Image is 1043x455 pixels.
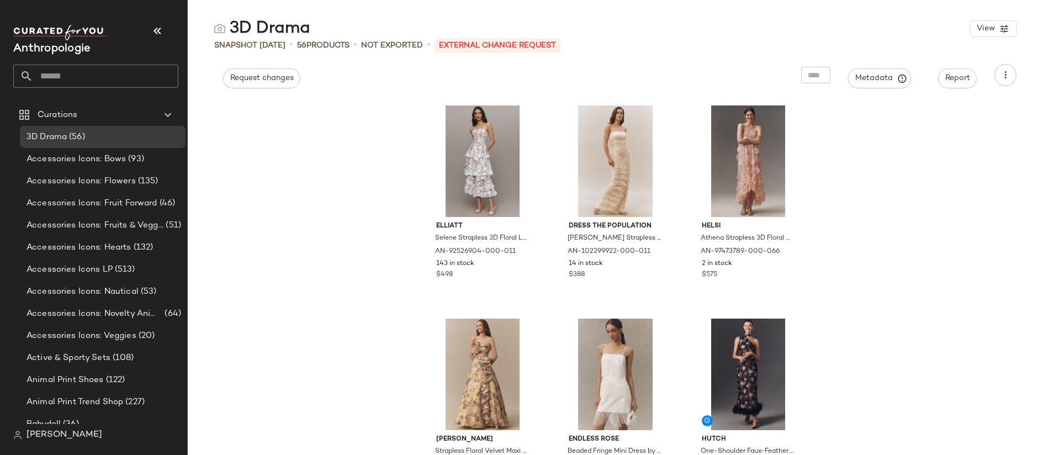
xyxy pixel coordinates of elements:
img: 103875233_520_b [693,319,804,430]
span: 14 in stock [569,259,603,269]
span: 143 in stock [436,259,474,269]
img: 100777614_010_b [560,319,671,430]
span: Accessories Icons: Fruit Forward [27,197,157,210]
span: Not Exported [361,40,423,51]
span: Selene Strapless 3D Floral Lace Tiered Maxi Dress by Elliatt in Ivory, Women's, Size: XL, Polyest... [435,234,528,244]
span: Active & Sporty Sets [27,352,110,364]
span: (93) [126,153,144,166]
span: (20) [136,330,155,342]
span: $575 [702,270,717,280]
span: Elliatt [436,221,530,231]
img: svg%3e [214,23,225,34]
span: Accessories Icons: Veggies [27,330,136,342]
span: 56 [297,41,306,50]
p: External Change Request [435,39,560,52]
span: (227) [123,396,145,409]
span: (513) [113,263,135,276]
span: • [290,39,293,52]
div: 3D Drama [214,18,310,40]
span: $388 [569,270,585,280]
span: Babydoll [27,418,61,431]
span: Curations [38,109,77,121]
span: (56) [67,131,85,144]
span: AN-102299922-000-011 [568,247,650,257]
span: • [354,39,357,52]
span: (135) [136,175,158,188]
span: 2 in stock [702,259,732,269]
span: Request changes [230,74,294,83]
span: [PERSON_NAME] [436,435,530,445]
span: Accessories Icons: Flowers [27,175,136,188]
span: (132) [131,241,153,254]
span: AN-97473789-000-066 [701,247,780,257]
span: Snapshot [DATE] [214,40,285,51]
span: AN-92526904-000-011 [435,247,516,257]
img: svg%3e [13,431,22,440]
img: 102299922_011_b [560,105,671,217]
span: Current Company Name [13,43,91,55]
span: [PERSON_NAME] Strapless Beaded Maxi Dress by Dress The Population in Ivory, Women's, Size: 2XL, P... [568,234,661,244]
span: Helsi [702,221,795,231]
span: Hutch [702,435,795,445]
button: Request changes [223,68,300,88]
span: Metadata [855,73,905,83]
span: Report [945,74,970,83]
span: Endless Rose [569,435,662,445]
span: Accessories Icons: Fruits & Veggies [27,219,163,232]
button: Metadata [848,68,912,88]
span: Athena Strapless 3D Floral Maxi Dress by [PERSON_NAME] in Pink, Women's, Size: XS, Polyester/Span... [701,234,794,244]
span: [PERSON_NAME] [27,428,102,442]
span: Accessories Icons: Nautical [27,285,139,298]
img: 103236675_610_b [427,319,538,430]
span: Animal Print Shoes [27,374,104,387]
img: 97473789_066_b [693,105,804,217]
span: (36) [61,418,79,431]
span: (51) [163,219,181,232]
span: Dress The Population [569,221,662,231]
button: Report [938,68,977,88]
img: 92526904_011_b [427,105,538,217]
div: Products [297,40,350,51]
span: Accessories Icons: Novelty Animal [27,308,162,320]
span: (64) [162,308,181,320]
span: (122) [104,374,125,387]
span: (53) [139,285,157,298]
img: cfy_white_logo.C9jOOHJF.svg [13,25,107,40]
span: Accessories Icons LP [27,263,113,276]
button: View [970,20,1016,37]
span: Accessories Icons: Hearts [27,241,131,254]
span: • [427,39,430,52]
span: (108) [110,352,134,364]
span: Accessories Icons: Bows [27,153,126,166]
span: 3D Drama [27,131,67,144]
span: $498 [436,270,453,280]
span: (46) [157,197,176,210]
span: View [976,24,995,33]
span: Animal Print Trend Shop [27,396,123,409]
